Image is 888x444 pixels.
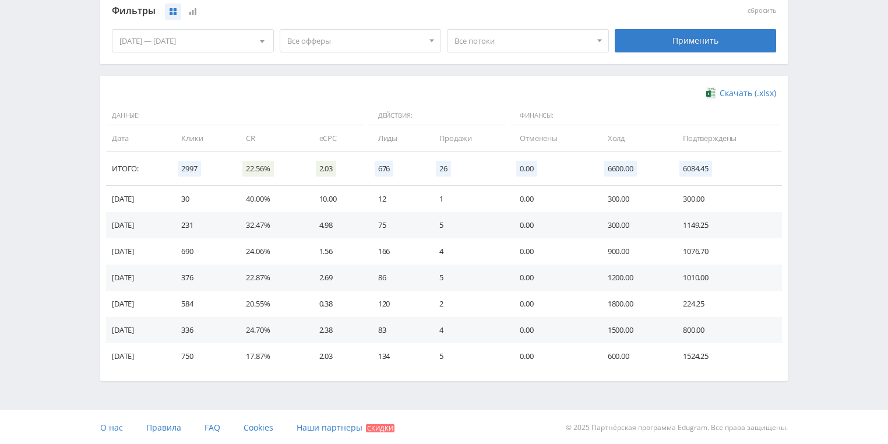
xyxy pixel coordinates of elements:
td: Итого: [106,152,170,186]
span: 26 [436,161,451,177]
td: 1500.00 [596,317,671,343]
td: 12 [367,186,428,212]
span: 22.56% [242,161,273,177]
button: сбросить [748,7,776,15]
td: 17.87% [234,343,307,369]
span: 0.00 [516,161,537,177]
td: 40.00% [234,186,307,212]
span: Все потоки [454,30,591,52]
td: 5 [428,265,508,291]
td: 600.00 [596,343,671,369]
span: Скидки [366,424,394,432]
td: 20.55% [234,291,307,317]
span: Cookies [244,422,273,433]
td: 22.87% [234,265,307,291]
td: 1010.00 [671,265,782,291]
td: 24.70% [234,317,307,343]
td: 166 [367,238,428,265]
td: 83 [367,317,428,343]
td: 300.00 [671,186,782,212]
td: 0.00 [508,291,596,317]
td: [DATE] [106,291,170,317]
td: [DATE] [106,212,170,238]
td: 5 [428,343,508,369]
span: FAQ [205,422,220,433]
td: Лиды [367,125,428,151]
td: [DATE] [106,343,170,369]
td: Подтверждены [671,125,782,151]
span: 676 [375,161,394,177]
td: 4 [428,317,508,343]
td: 0.00 [508,343,596,369]
td: Клики [170,125,234,151]
td: 0.00 [508,238,596,265]
img: xlsx [706,87,716,98]
td: CR [234,125,307,151]
td: Дата [106,125,170,151]
td: 86 [367,265,428,291]
td: 0.38 [308,291,367,317]
td: 300.00 [596,212,671,238]
td: 800.00 [671,317,782,343]
td: Продажи [428,125,508,151]
td: [DATE] [106,186,170,212]
span: 6084.45 [679,161,712,177]
td: 0.00 [508,265,596,291]
td: 4 [428,238,508,265]
td: 75 [367,212,428,238]
td: 376 [170,265,234,291]
td: 1149.25 [671,212,782,238]
div: Фильтры [112,2,609,20]
td: 1076.70 [671,238,782,265]
td: 2.38 [308,317,367,343]
td: 120 [367,291,428,317]
td: Холд [596,125,671,151]
td: Отменены [508,125,596,151]
td: [DATE] [106,317,170,343]
td: 0.00 [508,212,596,238]
td: 134 [367,343,428,369]
td: 1.56 [308,238,367,265]
td: 224.25 [671,291,782,317]
span: Финансы: [511,106,779,126]
td: 584 [170,291,234,317]
td: 2.03 [308,343,367,369]
td: 0.00 [508,317,596,343]
td: 900.00 [596,238,671,265]
span: Все офферы [287,30,424,52]
span: 2997 [178,161,200,177]
td: [DATE] [106,238,170,265]
td: 30 [170,186,234,212]
span: Данные: [106,106,364,126]
td: 2 [428,291,508,317]
td: eCPC [308,125,367,151]
td: 0.00 [508,186,596,212]
td: 750 [170,343,234,369]
td: 1800.00 [596,291,671,317]
td: 24.06% [234,238,307,265]
td: 2.69 [308,265,367,291]
td: [DATE] [106,265,170,291]
td: 4.98 [308,212,367,238]
td: 231 [170,212,234,238]
td: 300.00 [596,186,671,212]
span: Скачать (.xlsx) [720,89,776,98]
div: [DATE] — [DATE] [112,30,273,52]
td: 690 [170,238,234,265]
a: Скачать (.xlsx) [706,87,776,99]
span: О нас [100,422,123,433]
td: 32.47% [234,212,307,238]
div: Применить [615,29,777,52]
td: 336 [170,317,234,343]
span: Действия: [369,106,505,126]
td: 5 [428,212,508,238]
span: 2.03 [316,161,336,177]
td: 10.00 [308,186,367,212]
td: 1200.00 [596,265,671,291]
span: Правила [146,422,181,433]
td: 1 [428,186,508,212]
span: Наши партнеры [297,422,362,433]
span: 6600.00 [604,161,637,177]
td: 1524.25 [671,343,782,369]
